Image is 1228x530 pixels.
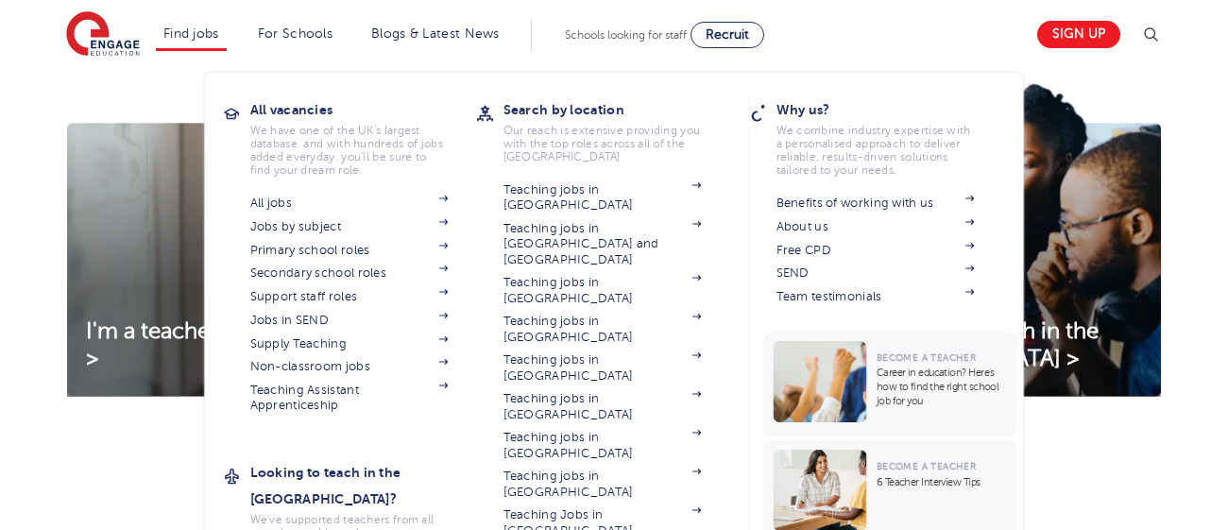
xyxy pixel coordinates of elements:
[250,336,449,351] a: Supply Teaching
[503,221,702,267] a: Teaching jobs in [GEOGRAPHIC_DATA] and [GEOGRAPHIC_DATA]
[250,124,449,177] p: We have one of the UK's largest database. and with hundreds of jobs added everyday. you'll be sur...
[706,27,749,42] span: Recruit
[877,475,1008,489] p: 6 Teacher Interview Tips
[776,219,975,234] a: About us
[764,332,1022,436] a: Become a TeacherCareer in education? Here’s how to find the right school job for you
[250,196,449,211] a: All jobs
[776,196,975,211] a: Benefits of working with us
[565,28,687,42] span: Schools looking for staff
[776,289,975,304] a: Team testimonials
[503,352,702,384] a: Teaching jobs in [GEOGRAPHIC_DATA]
[503,96,730,123] h3: Search by location
[877,461,976,471] span: Become a Teacher
[1037,21,1120,48] a: Sign up
[250,459,477,512] h3: Looking to teach in the [GEOGRAPHIC_DATA]?
[503,430,702,461] a: Teaching jobs in [GEOGRAPHIC_DATA]
[250,359,449,374] a: Non-classroom jobs
[258,26,333,41] a: For Schools
[776,265,975,281] a: SEND
[250,313,449,328] a: Jobs in SEND
[503,275,702,306] a: Teaching jobs in [GEOGRAPHIC_DATA]
[86,318,395,371] span: I'm a teacher looking for work >
[503,96,730,163] a: Search by locationOur reach is extensive providing you with the top roles across all of the [GEOG...
[503,391,702,422] a: Teaching jobs in [GEOGRAPHIC_DATA]
[503,314,702,345] a: Teaching jobs in [GEOGRAPHIC_DATA]
[776,96,1003,123] h3: Why us?
[503,182,702,214] a: Teaching jobs in [GEOGRAPHIC_DATA]
[67,318,417,373] a: I'm a teacher looking for work >
[371,26,500,41] a: Blogs & Latest News
[250,243,449,258] a: Primary school roles
[67,81,417,397] img: I'm a teacher looking for work
[250,289,449,304] a: Support staff roles
[503,124,702,163] p: Our reach is extensive providing you with the top roles across all of the [GEOGRAPHIC_DATA]
[877,366,1008,408] p: Career in education? Here’s how to find the right school job for you
[776,96,1003,177] a: Why us?We combine industry expertise with a personalised approach to deliver reliable, results-dr...
[691,22,764,48] a: Recruit
[776,243,975,258] a: Free CPD
[250,383,449,414] a: Teaching Assistant Apprenticeship
[250,219,449,234] a: Jobs by subject
[503,469,702,500] a: Teaching jobs in [GEOGRAPHIC_DATA]
[250,96,477,177] a: All vacanciesWe have one of the UK's largest database. and with hundreds of jobs added everyday. ...
[776,124,975,177] p: We combine industry expertise with a personalised approach to deliver reliable, results-driven so...
[66,11,140,59] img: Engage Education
[163,26,219,41] a: Find jobs
[250,265,449,281] a: Secondary school roles
[250,96,477,123] h3: All vacancies
[877,352,976,363] span: Become a Teacher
